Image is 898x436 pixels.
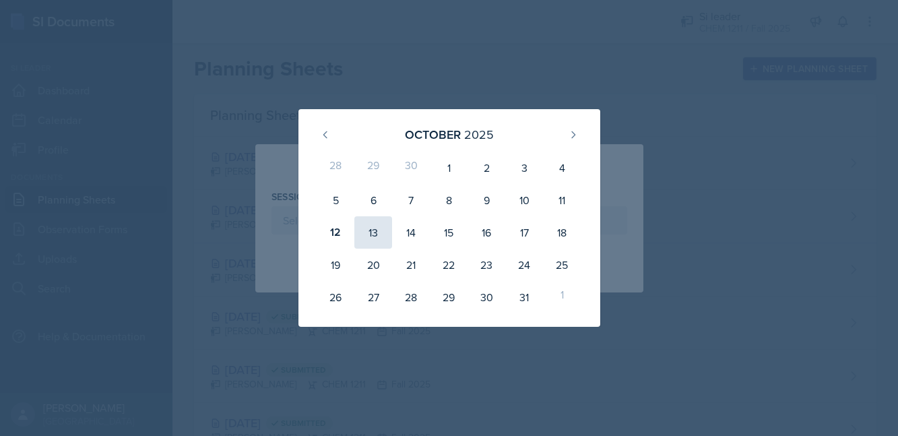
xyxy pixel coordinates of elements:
div: 10 [505,184,543,216]
div: 6 [354,184,392,216]
div: 21 [392,249,430,281]
div: 2025 [464,125,494,144]
div: 14 [392,216,430,249]
div: 19 [317,249,355,281]
div: 3 [505,152,543,184]
div: 20 [354,249,392,281]
div: 1 [543,281,581,313]
div: 26 [317,281,355,313]
div: 9 [468,184,505,216]
div: 29 [430,281,468,313]
div: 7 [392,184,430,216]
div: 31 [505,281,543,313]
div: 1 [430,152,468,184]
div: 2 [468,152,505,184]
div: 29 [354,152,392,184]
div: 15 [430,216,468,249]
div: 30 [468,281,505,313]
div: 27 [354,281,392,313]
div: 25 [543,249,581,281]
div: 16 [468,216,505,249]
div: 28 [317,152,355,184]
div: 12 [317,216,355,249]
div: 11 [543,184,581,216]
div: 22 [430,249,468,281]
div: 4 [543,152,581,184]
div: 18 [543,216,581,249]
div: 13 [354,216,392,249]
div: 17 [505,216,543,249]
div: 8 [430,184,468,216]
div: 24 [505,249,543,281]
div: October [405,125,461,144]
div: 23 [468,249,505,281]
div: 30 [392,152,430,184]
div: 5 [317,184,355,216]
div: 28 [392,281,430,313]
